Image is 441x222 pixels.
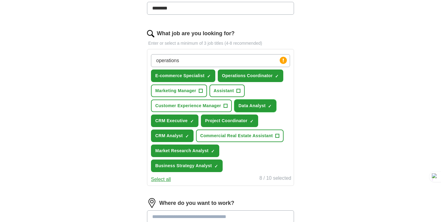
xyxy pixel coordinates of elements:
[155,148,209,154] span: Market Research Analyst
[250,119,254,124] span: ✓
[275,74,279,79] span: ✓
[155,133,183,139] span: CRM Analyst
[234,100,277,112] button: Data Analyst✓
[147,30,154,37] img: search.png
[196,130,284,142] button: Commercial Real Estate Assistant
[151,176,171,183] button: Select all
[157,29,235,38] label: What job are you looking for?
[151,130,194,142] button: CRM Analyst✓
[155,103,221,109] span: Customer Experience Manager
[151,145,219,157] button: Market Research Analyst✓
[159,199,234,207] label: Where do you want to work?
[268,104,272,109] span: ✓
[207,74,211,79] span: ✓
[155,88,196,94] span: Marketing Manager
[151,70,215,82] button: E-commerce Specialist✓
[209,85,245,97] button: Assistant
[151,115,198,127] button: CRM Executive✓
[214,88,234,94] span: Assistant
[151,54,290,67] input: Type a job title and press enter
[222,73,273,79] span: Operations Coordinator
[151,85,207,97] button: Marketing Manager
[239,103,266,109] span: Data Analyst
[151,160,223,172] button: Business Strategy Analyst✓
[200,133,273,139] span: Commercial Real Estate Assistant
[201,115,258,127] button: Project Coordinator✓
[218,70,284,82] button: Operations Coordinator✓
[151,100,232,112] button: Customer Experience Manager
[185,134,189,139] span: ✓
[205,118,247,124] span: Project Coordinator
[259,175,291,183] div: 8 / 10 selected
[155,73,205,79] span: E-commerce Specialist
[155,163,212,169] span: Business Strategy Analyst
[214,164,218,169] span: ✓
[147,40,294,47] p: Enter or select a minimum of 3 job titles (4-8 recommended)
[190,119,194,124] span: ✓
[155,118,188,124] span: CRM Executive
[147,198,157,208] img: location.png
[211,149,215,154] span: ✓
